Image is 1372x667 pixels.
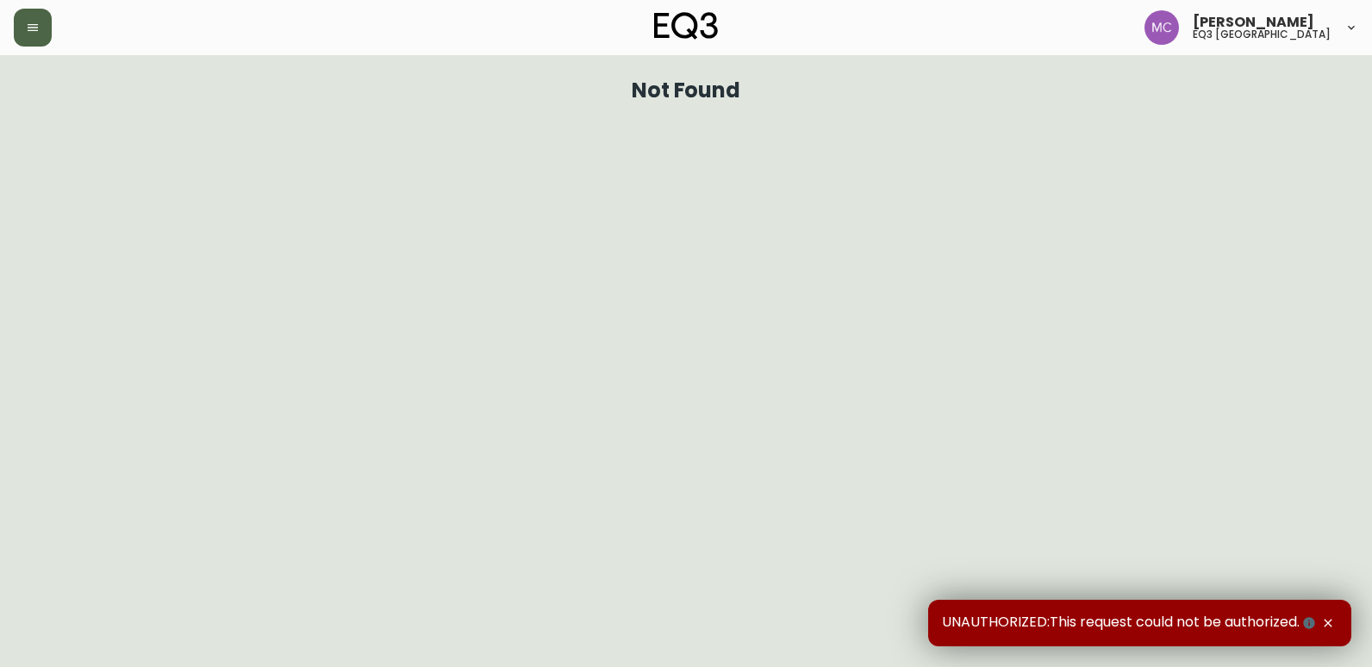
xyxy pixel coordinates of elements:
[654,12,718,40] img: logo
[632,83,741,98] h1: Not Found
[1193,29,1331,40] h5: eq3 [GEOGRAPHIC_DATA]
[1193,16,1314,29] span: [PERSON_NAME]
[1144,10,1179,45] img: 6dbdb61c5655a9a555815750a11666cc
[942,614,1319,633] span: UNAUTHORIZED:This request could not be authorized.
